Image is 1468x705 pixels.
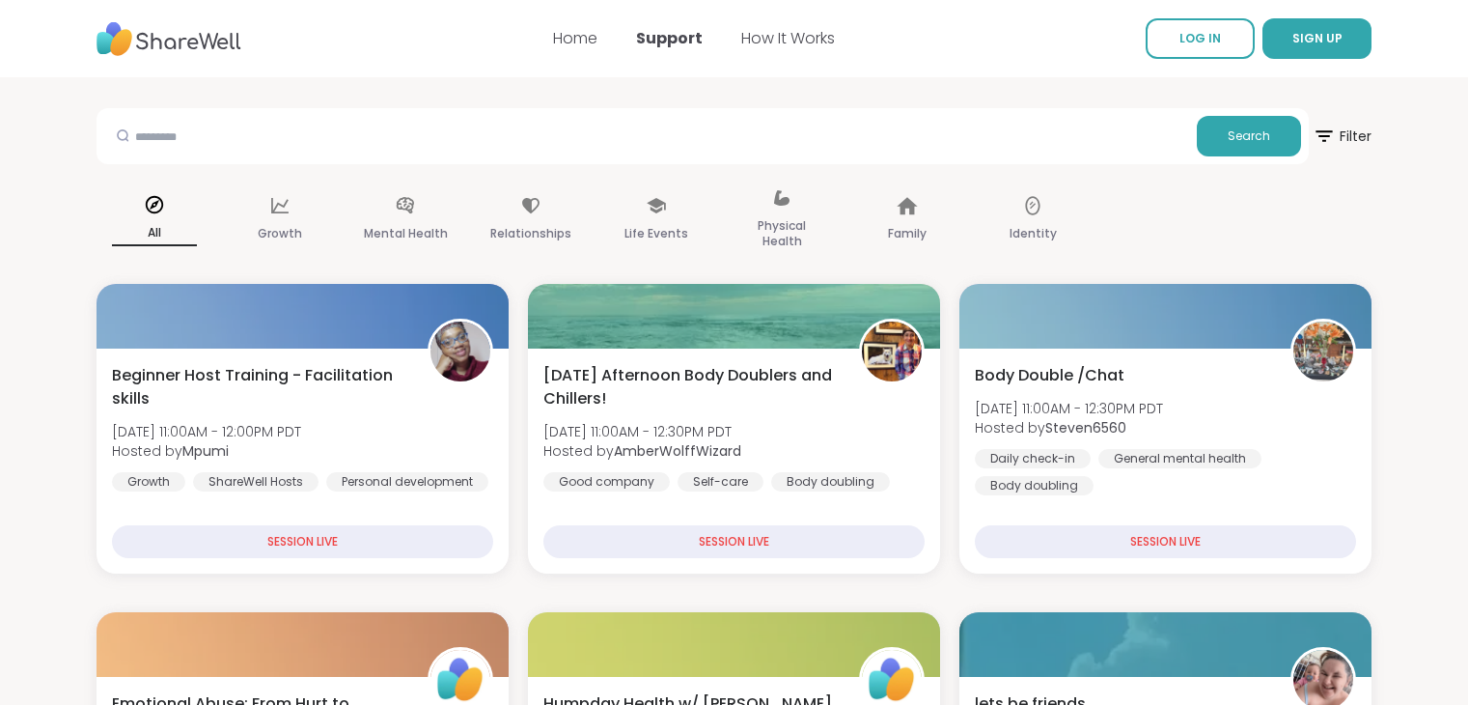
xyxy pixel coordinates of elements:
img: Steven6560 [1293,322,1353,381]
span: [DATE] 11:00AM - 12:00PM PDT [112,422,301,441]
div: General mental health [1098,449,1261,468]
p: Mental Health [364,222,448,245]
div: Body doubling [975,476,1094,495]
span: [DATE] Afternoon Body Doublers and Chillers! [543,364,838,410]
div: ShareWell Hosts [193,472,319,492]
div: Personal development [326,472,488,492]
div: Body doubling [771,472,890,492]
p: Physical Health [739,214,824,253]
p: Identity [1010,222,1057,245]
span: [DATE] 11:00AM - 12:30PM PDT [975,399,1163,418]
span: [DATE] 11:00AM - 12:30PM PDT [543,422,741,441]
p: Family [888,222,927,245]
b: Mpumi [182,441,229,461]
span: Hosted by [975,418,1163,437]
p: All [112,221,197,246]
span: Filter [1313,113,1371,159]
a: Home [553,27,597,49]
button: Filter [1313,108,1371,164]
span: Hosted by [543,441,741,461]
span: Hosted by [112,441,301,461]
p: Relationships [490,222,571,245]
p: Life Events [624,222,688,245]
div: SESSION LIVE [543,525,925,558]
img: AmberWolffWizard [862,322,922,381]
div: SESSION LIVE [112,525,493,558]
img: Mpumi [430,322,490,381]
button: Search [1197,116,1301,156]
span: Beginner Host Training - Facilitation skills [112,364,406,410]
b: AmberWolffWizard [614,441,741,461]
button: SIGN UP [1262,18,1371,59]
div: Good company [543,472,670,492]
a: Support [636,27,703,49]
a: How It Works [741,27,835,49]
p: Growth [258,222,302,245]
div: Self-care [678,472,763,492]
div: Daily check-in [975,449,1091,468]
span: SIGN UP [1292,30,1343,46]
img: ShareWell Nav Logo [97,13,241,66]
b: Steven6560 [1045,418,1126,437]
div: SESSION LIVE [975,525,1356,558]
span: Search [1228,127,1270,145]
div: Growth [112,472,185,492]
span: Body Double /Chat [975,364,1124,387]
a: LOG IN [1146,18,1255,59]
span: LOG IN [1179,30,1221,46]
